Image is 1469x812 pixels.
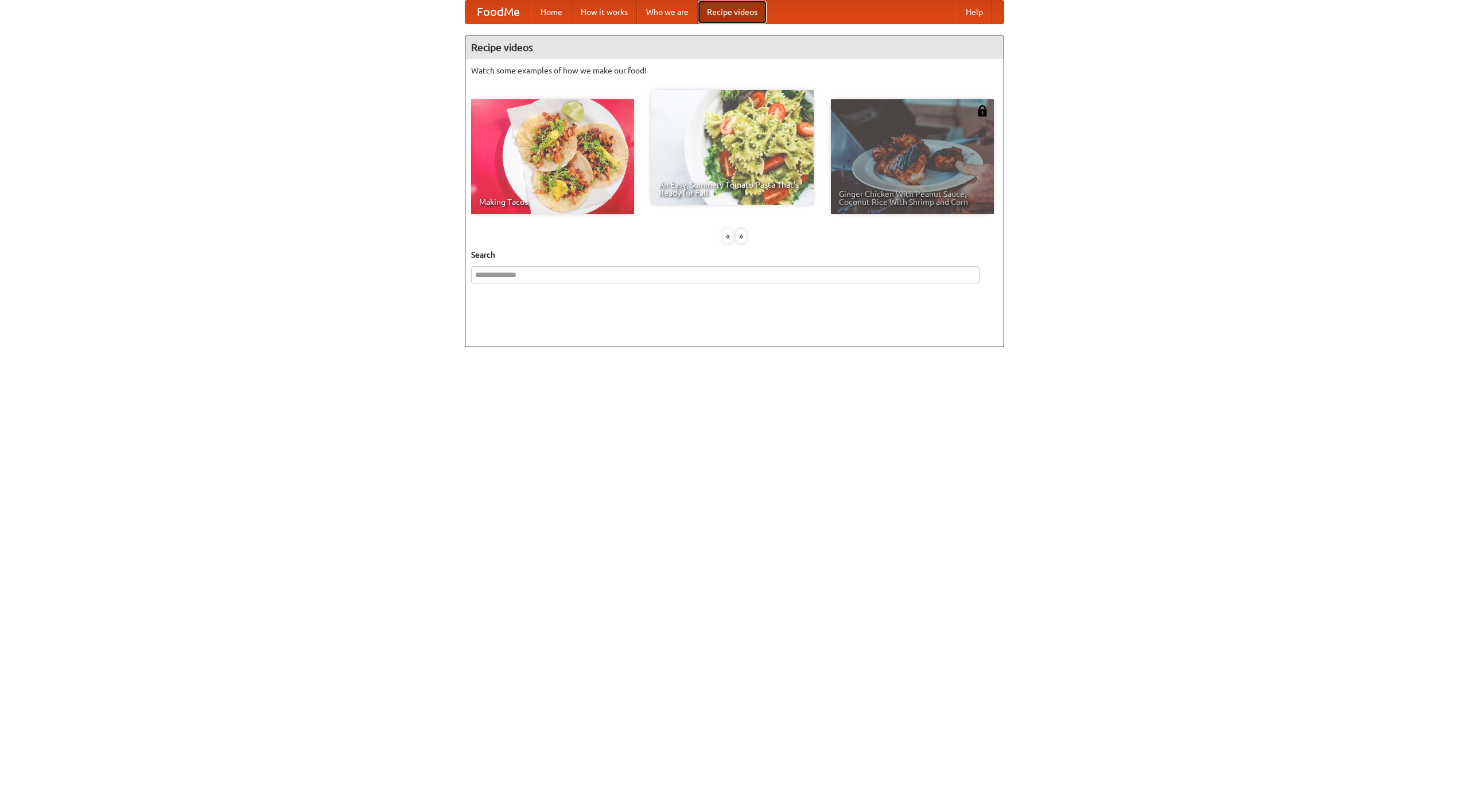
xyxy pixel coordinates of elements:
a: How it works [572,1,637,24]
a: Help [957,1,992,24]
span: An Easy, Summery Tomato Pasta That's Ready for Fall [659,181,806,197]
a: Who we are [637,1,698,24]
a: An Easy, Summery Tomato Pasta That's Ready for Fall [651,90,814,205]
h5: Search [471,249,998,261]
p: Watch some examples of how we make our food! [471,65,998,76]
h4: Recipe videos [465,36,1004,59]
div: « [722,229,733,243]
span: Making Tacos [479,198,626,206]
img: 483408.png [977,105,988,116]
a: Home [531,1,572,24]
a: Making Tacos [471,99,634,214]
a: Recipe videos [698,1,767,24]
a: FoodMe [465,1,531,24]
div: » [736,229,747,243]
